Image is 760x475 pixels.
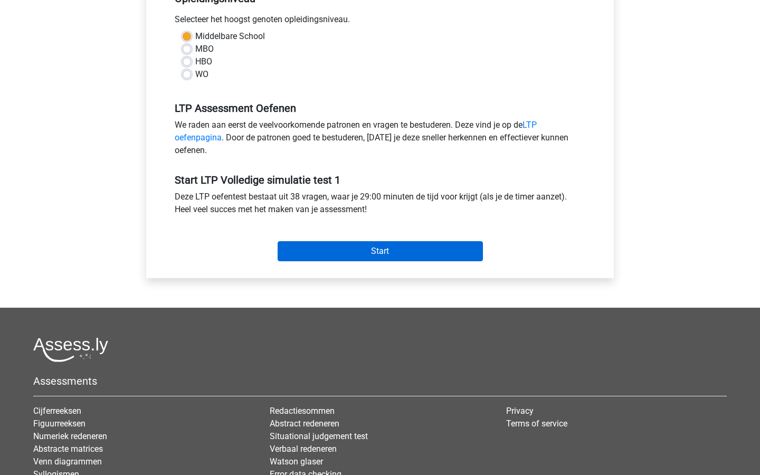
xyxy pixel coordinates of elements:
a: Abstracte matrices [33,444,103,454]
a: Redactiesommen [270,406,335,416]
h5: Start LTP Volledige simulatie test 1 [175,174,585,186]
a: Cijferreeksen [33,406,81,416]
a: Privacy [506,406,534,416]
h5: Assessments [33,375,727,387]
div: Deze LTP oefentest bestaat uit 38 vragen, waar je 29:00 minuten de tijd voor krijgt (als je de ti... [167,191,593,220]
a: Figuurreeksen [33,419,85,429]
a: Verbaal redeneren [270,444,337,454]
a: Situational judgement test [270,431,368,441]
label: HBO [195,55,212,68]
label: WO [195,68,208,81]
a: Terms of service [506,419,567,429]
label: Middelbare School [195,30,265,43]
label: MBO [195,43,214,55]
a: Watson glaser [270,457,323,467]
a: Venn diagrammen [33,457,102,467]
a: Abstract redeneren [270,419,339,429]
input: Start [278,241,483,261]
h5: LTP Assessment Oefenen [175,102,585,115]
div: We raden aan eerst de veelvoorkomende patronen en vragen te bestuderen. Deze vind je op de . Door... [167,119,593,161]
div: Selecteer het hoogst genoten opleidingsniveau. [167,13,593,30]
a: Numeriek redeneren [33,431,107,441]
img: Assessly logo [33,337,108,362]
